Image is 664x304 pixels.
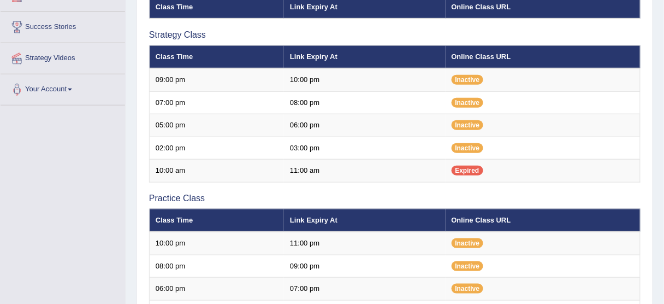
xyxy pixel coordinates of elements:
th: Class Time [150,45,284,68]
td: 08:00 pm [150,255,284,278]
span: Inactive [452,75,484,85]
td: 10:00 pm [284,68,445,91]
span: Inactive [452,261,484,271]
th: Online Class URL [446,45,641,68]
h3: Strategy Class [149,30,641,40]
td: 09:00 pm [150,68,284,91]
td: 06:00 pm [284,114,445,137]
span: Inactive [452,143,484,153]
th: Online Class URL [446,209,641,232]
td: 10:00 am [150,160,284,183]
td: 06:00 pm [150,278,284,301]
td: 09:00 pm [284,255,445,278]
th: Link Expiry At [284,209,445,232]
td: 11:00 pm [284,232,445,255]
td: 07:00 pm [150,91,284,114]
a: Your Account [1,74,125,102]
span: Inactive [452,120,484,130]
span: Expired [452,166,483,176]
th: Link Expiry At [284,45,445,68]
h3: Practice Class [149,194,641,203]
span: Inactive [452,238,484,248]
td: 03:00 pm [284,137,445,160]
td: 07:00 pm [284,278,445,301]
a: Success Stories [1,12,125,39]
td: 08:00 pm [284,91,445,114]
span: Inactive [452,98,484,108]
span: Inactive [452,284,484,294]
td: 11:00 am [284,160,445,183]
td: 10:00 pm [150,232,284,255]
td: 05:00 pm [150,114,284,137]
td: 02:00 pm [150,137,284,160]
th: Class Time [150,209,284,232]
a: Strategy Videos [1,43,125,71]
